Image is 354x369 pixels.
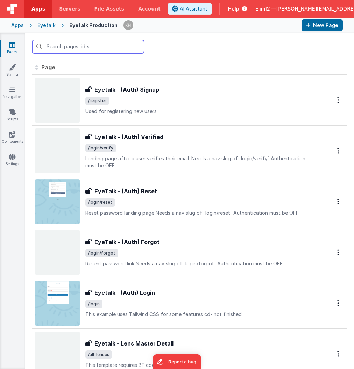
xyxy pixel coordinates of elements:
[94,5,125,12] span: File Assets
[123,20,133,30] img: 92dc972afee236191fe0c7d53d302a17
[333,144,344,158] button: Options
[85,209,315,216] p: Reset password landing page Needs a nav slug of `login/reset` Authentication must be OFF
[94,288,155,297] h3: Eyetalk - (Auth) Login
[85,97,109,105] span: /register
[94,339,174,348] h3: Eyetalk - Lens Master Detail
[85,144,116,152] span: /login/verify
[94,238,160,246] h3: EyeTalk - (Auth) Forgot
[32,40,144,53] input: Search pages, id's ...
[85,108,315,115] p: Used for registering new users
[153,354,201,369] iframe: Marker.io feedback button
[41,64,55,71] span: Page
[69,22,118,29] div: Eyetalk Production
[333,245,344,259] button: Options
[85,260,315,267] p: Resent password link Needs a nav slug of `login/forgot` Authentication must be OFF
[333,93,344,107] button: Options
[180,5,207,12] span: AI Assistant
[11,22,24,29] div: Apps
[31,5,45,12] span: Apps
[333,194,344,209] button: Options
[255,5,276,12] span: Elim12 —
[333,296,344,310] button: Options
[85,300,102,308] span: /login
[85,198,115,207] span: /login/reset
[94,85,159,94] h3: Eyetalk - (Auth) Signup
[94,133,163,141] h3: EyeTalk - (Auth) Verified
[85,311,315,318] p: This example uses Tailwind CSS for some features cd- not finished
[85,155,315,169] p: Landing page after a user verifies their email. Needs a nav slug of `login/verify` Authentication...
[94,187,157,195] h3: EyeTalk - (Auth) Reset
[302,19,343,31] button: New Page
[333,347,344,361] button: Options
[37,22,56,29] div: Eyetalk
[228,5,239,12] span: Help
[85,249,118,257] span: /login/forgot
[168,3,212,15] button: AI Assistant
[85,362,315,369] p: This template requires BF code base >0.9.6
[85,350,112,359] span: /all-lenses
[59,5,80,12] span: Servers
